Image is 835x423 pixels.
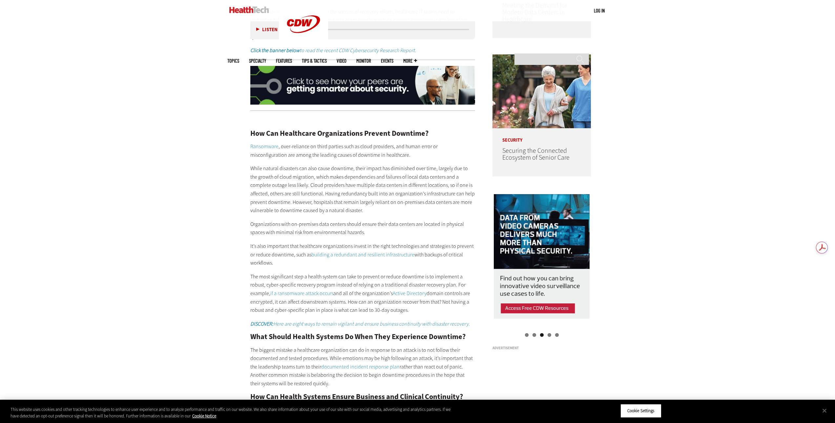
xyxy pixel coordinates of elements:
a: if a ransomware attack occurs [270,290,333,297]
a: 5 [555,333,559,337]
a: 2 [532,333,536,337]
a: More information about your privacy [192,413,216,419]
p: While natural disasters can also cause downtime, their impact has diminished over time, largely d... [250,164,475,215]
a: 4 [548,333,551,337]
p: Security [492,128,591,143]
span: Specialty [249,58,266,63]
em: Here are eight ways to remain vigilant and ensure business continuity with disaster recovery. [250,320,470,327]
img: Home [229,7,269,13]
p: Organizations with on-premises data centers should ensure their data centers are located in physi... [250,220,475,237]
span: More [403,58,417,63]
img: physical security right rail [494,194,590,320]
a: Active Directory [393,290,427,297]
div: This website uses cookies and other tracking technologies to enhance user experience and to analy... [10,406,459,419]
a: building a redundant and resilient infrastructure [311,251,414,258]
img: x_security_q325_animated_click_desktop_03 [250,66,475,105]
a: Video [337,58,346,63]
div: User menu [594,7,605,14]
h3: Advertisement [492,346,591,350]
a: Ransomware [250,143,279,150]
button: Close [817,403,832,418]
a: 1 [525,333,529,337]
a: documented incident response plan [321,363,400,370]
img: nurse walks with senior woman through a garden [492,54,591,128]
h2: How Can Health Systems Ensure Business and Clinical Continuity? [250,393,475,400]
p: The most significant step a health system can take to prevent or reduce downtime is to implement ... [250,272,475,314]
p: , over-reliance on third parties such as cloud providers, and human error or misconfiguration are... [250,142,475,159]
p: The biggest mistake a healthcare organization can do in response to an attack is to not follow th... [250,346,475,388]
h2: How Can Healthcare Organizations Prevent Downtime? [250,130,475,137]
a: DISCOVER:Here are eight ways to remain vigilant and ensure business continuity with disaster reco... [250,320,470,327]
a: Log in [594,8,605,13]
button: Cookie Settings [620,404,661,418]
a: Features [276,58,292,63]
p: It’s also important that healthcare organizations invest in the right technologies and strategies... [250,242,475,267]
a: Securing the Connected Ecosystem of Senior Care [502,146,570,162]
a: Events [381,58,393,63]
strong: DISCOVER: [250,320,273,327]
span: Topics [227,58,239,63]
h2: What Should Health Systems Do When They Experience Downtime? [250,333,475,340]
a: 3 [540,333,544,337]
a: MonITor [356,58,371,63]
a: Tips & Tactics [302,58,327,63]
a: CDW [279,43,328,50]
